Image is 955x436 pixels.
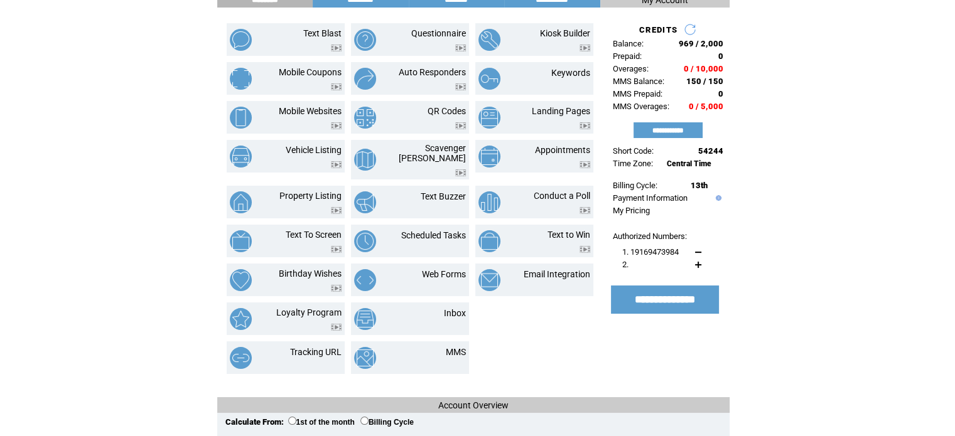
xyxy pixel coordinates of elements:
img: text-blast.png [230,29,252,51]
img: scavenger-hunt.png [354,149,376,171]
a: Birthday Wishes [279,269,342,279]
span: Balance: [613,39,644,48]
img: video.png [455,45,466,51]
a: Web Forms [422,269,466,279]
a: My Pricing [613,206,650,215]
img: property-listing.png [230,191,252,213]
img: vehicle-listing.png [230,146,252,167]
span: MMS Prepaid: [613,89,662,98]
a: Inbox [444,308,466,318]
a: Landing Pages [532,106,590,116]
img: mobile-coupons.png [230,68,252,90]
span: Calculate From: [225,417,284,427]
span: Short Code: [613,146,654,156]
a: Conduct a Poll [534,191,590,201]
a: Kiosk Builder [540,28,590,38]
input: Billing Cycle [360,417,369,425]
img: email-integration.png [478,269,500,291]
input: 1st of the month [288,417,296,425]
img: video.png [455,122,466,129]
label: Billing Cycle [360,418,414,427]
span: Billing Cycle: [613,181,657,190]
img: mms.png [354,347,376,369]
img: scheduled-tasks.png [354,230,376,252]
span: 150 / 150 [686,77,723,86]
a: Text to Win [548,230,590,240]
span: 1. 19169473984 [622,247,679,257]
label: 1st of the month [288,418,355,427]
a: Questionnaire [411,28,466,38]
a: Appointments [535,145,590,155]
img: video.png [455,83,466,90]
span: Time Zone: [613,159,653,168]
a: Scavenger [PERSON_NAME] [399,143,466,163]
img: video.png [580,45,590,51]
img: video.png [331,246,342,253]
a: Keywords [551,68,590,78]
a: Scheduled Tasks [401,230,466,240]
img: video.png [331,83,342,90]
img: help.gif [713,195,721,201]
img: video.png [331,45,342,51]
img: text-to-screen.png [230,230,252,252]
span: MMS Balance: [613,77,664,86]
a: Email Integration [524,269,590,279]
a: QR Codes [428,106,466,116]
span: 0 / 5,000 [689,102,723,111]
a: Text Blast [303,28,342,38]
a: Mobile Websites [279,106,342,116]
span: Prepaid: [613,51,642,61]
a: Payment Information [613,193,688,203]
span: 13th [691,181,708,190]
a: Mobile Coupons [279,67,342,77]
a: Vehicle Listing [286,145,342,155]
span: 0 / 10,000 [684,64,723,73]
img: text-to-win.png [478,230,500,252]
span: 0 [718,51,723,61]
img: mobile-websites.png [230,107,252,129]
span: MMS Overages: [613,102,669,111]
span: Authorized Numbers: [613,231,687,241]
span: Central Time [667,159,711,168]
img: video.png [331,161,342,168]
img: video.png [580,161,590,168]
a: Property Listing [279,191,342,201]
img: keywords.png [478,68,500,90]
img: birthday-wishes.png [230,269,252,291]
img: web-forms.png [354,269,376,291]
img: kiosk-builder.png [478,29,500,51]
a: Tracking URL [290,347,342,357]
span: CREDITS [639,25,677,35]
span: Account Overview [438,400,509,410]
img: appointments.png [478,146,500,167]
span: 0 [718,89,723,98]
img: loyalty-program.png [230,308,252,330]
img: qr-codes.png [354,107,376,129]
a: Loyalty Program [276,307,342,317]
img: video.png [580,246,590,253]
img: video.png [331,122,342,129]
span: 2. [622,260,629,269]
img: auto-responders.png [354,68,376,90]
img: questionnaire.png [354,29,376,51]
img: conduct-a-poll.png [478,191,500,213]
img: landing-pages.png [478,107,500,129]
span: 54244 [698,146,723,156]
a: MMS [446,347,466,357]
a: Text Buzzer [421,191,466,201]
a: Text To Screen [286,230,342,240]
img: inbox.png [354,308,376,330]
img: video.png [331,207,342,214]
img: text-buzzer.png [354,191,376,213]
img: video.png [331,324,342,331]
img: tracking-url.png [230,347,252,369]
img: video.png [580,122,590,129]
span: Overages: [613,64,649,73]
img: video.png [331,285,342,292]
span: 969 / 2,000 [679,39,723,48]
a: Auto Responders [399,67,466,77]
img: video.png [580,207,590,214]
img: video.png [455,169,466,176]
